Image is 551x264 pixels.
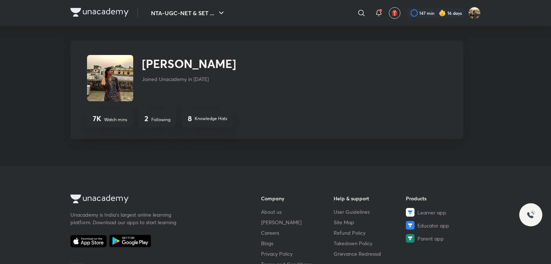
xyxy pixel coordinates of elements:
img: Educator app [406,221,415,230]
p: Unacademy is India’s largest online learning platform. Download our apps to start learning [70,211,179,226]
p: Knowledge Hats [195,115,227,122]
span: Careers [261,229,279,237]
a: Blogs [261,239,334,247]
h6: Help & support [334,195,406,202]
img: ttu [526,210,535,219]
button: NTA-UGC-NET & SET ... [147,6,230,20]
a: Company Logo [70,8,129,18]
h2: [PERSON_NAME] [142,55,236,72]
img: streak [439,9,446,17]
img: Company Logo [70,8,129,17]
a: Grievance Redressal [334,250,406,257]
a: Takedown Policy [334,239,406,247]
img: avatar [391,10,398,16]
h6: Company [261,195,334,202]
span: Learner app [417,209,446,216]
p: Watch mins [104,116,127,123]
a: About us [261,208,334,216]
a: User Guidelines [334,208,406,216]
img: Learner app [406,208,415,217]
h6: Products [406,195,478,202]
img: Soumya singh [468,7,481,19]
a: Company Logo [70,195,238,205]
button: avatar [389,7,400,19]
a: Refund Policy [334,229,406,237]
h4: 8 [188,114,192,123]
h4: 7K [93,114,101,123]
a: Educator app [406,221,478,230]
p: Following [151,116,170,123]
a: Careers [261,229,334,237]
img: Company Logo [70,195,129,203]
h4: 2 [144,114,148,123]
a: Learner app [406,208,478,217]
span: Educator app [417,222,449,229]
a: Site Map [334,218,406,226]
p: Joined Unacademy in [DATE] [142,75,236,83]
a: Privacy Policy [261,250,334,257]
a: Parent app [406,234,478,243]
img: Avatar [87,55,133,101]
span: Parent app [417,235,444,242]
img: Parent app [406,234,415,243]
a: [PERSON_NAME] [261,218,334,226]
